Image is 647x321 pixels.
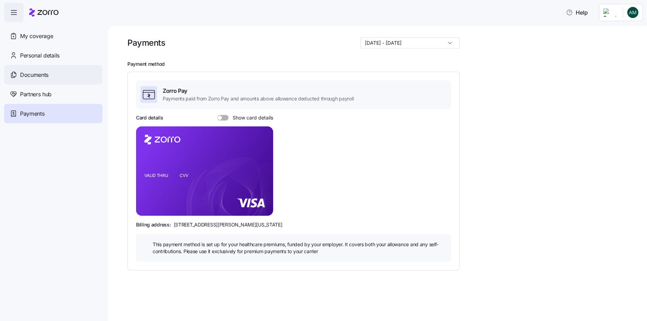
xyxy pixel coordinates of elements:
span: Documents [20,71,48,79]
img: 1624847d2ec6c00a1e88fcb7153b4b4c [627,7,638,18]
tspan: CVV [180,173,188,178]
span: Show card details [228,115,273,121]
span: Help [566,8,588,17]
span: Partners hub [20,90,52,99]
span: My coverage [20,32,53,41]
h3: Card details [136,114,163,121]
tspan: VALID THRU [144,173,168,178]
button: Help [560,6,593,19]
a: My coverage [4,26,102,46]
img: icon bulb [142,241,150,249]
a: Partners hub [4,84,102,104]
span: Personal details [20,51,60,60]
span: Payments [20,109,44,118]
h1: Payments [127,37,165,48]
a: Personal details [4,46,102,65]
a: Documents [4,65,102,84]
img: Employer logo [603,8,617,17]
a: Payments [4,104,102,123]
span: [STREET_ADDRESS][PERSON_NAME][US_STATE] [174,221,282,228]
span: Zorro Pay [163,87,353,95]
span: Billing address: [136,221,171,228]
h2: Payment method [127,61,637,68]
span: This payment method is set up for your healthcare premiums, funded by your employer. It covers bo... [153,241,446,255]
span: Payments paid from Zorro Pay and amounts above allowance deducted through payroll [163,95,353,102]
